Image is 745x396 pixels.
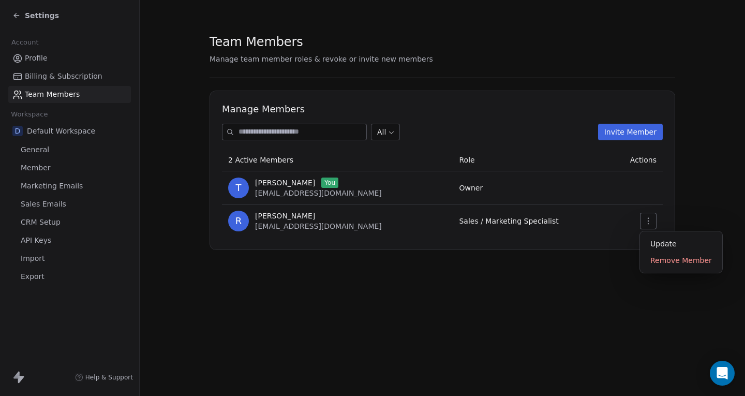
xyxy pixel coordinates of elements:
span: Help & Support [85,373,133,382]
a: Sales Emails [8,196,131,213]
span: Profile [25,53,48,64]
span: Owner [459,184,483,192]
div: Remove Member [644,252,718,269]
a: Billing & Subscription [8,68,131,85]
a: Settings [12,10,59,21]
span: Manage team member roles & revoke or invite new members [210,55,433,63]
span: Role [459,156,474,164]
a: Help & Support [75,373,133,382]
span: 2 Active Members [228,156,293,164]
a: Member [8,159,131,177]
span: [PERSON_NAME] [255,211,315,221]
a: Profile [8,50,131,67]
span: [EMAIL_ADDRESS][DOMAIN_NAME] [255,189,382,197]
a: General [8,141,131,158]
span: Settings [25,10,59,21]
span: Account [7,35,43,50]
a: CRM Setup [8,214,131,231]
span: General [21,144,49,155]
span: Import [21,253,44,264]
span: Export [21,271,44,282]
span: Sales / Marketing Specialist [459,217,558,225]
span: Default Workspace [27,126,95,136]
div: Open Intercom Messenger [710,361,735,386]
a: Import [8,250,131,267]
span: CRM Setup [21,217,61,228]
a: API Keys [8,232,131,249]
span: D [12,126,23,136]
a: Team Members [8,86,131,103]
span: [PERSON_NAME] [255,178,315,188]
span: [EMAIL_ADDRESS][DOMAIN_NAME] [255,222,382,230]
span: Billing & Subscription [25,71,102,82]
span: Marketing Emails [21,181,83,192]
span: Team Members [25,89,80,100]
h1: Manage Members [222,103,663,115]
span: R [228,211,249,231]
a: Export [8,268,131,285]
span: Team Members [210,34,303,50]
span: Member [21,163,51,173]
div: Update [644,236,718,252]
a: Marketing Emails [8,178,131,195]
span: API Keys [21,235,51,246]
span: You [321,178,338,188]
span: Workspace [7,107,52,122]
span: Actions [630,156,657,164]
button: Invite Member [598,124,663,140]
span: Sales Emails [21,199,66,210]
span: T [228,178,249,198]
